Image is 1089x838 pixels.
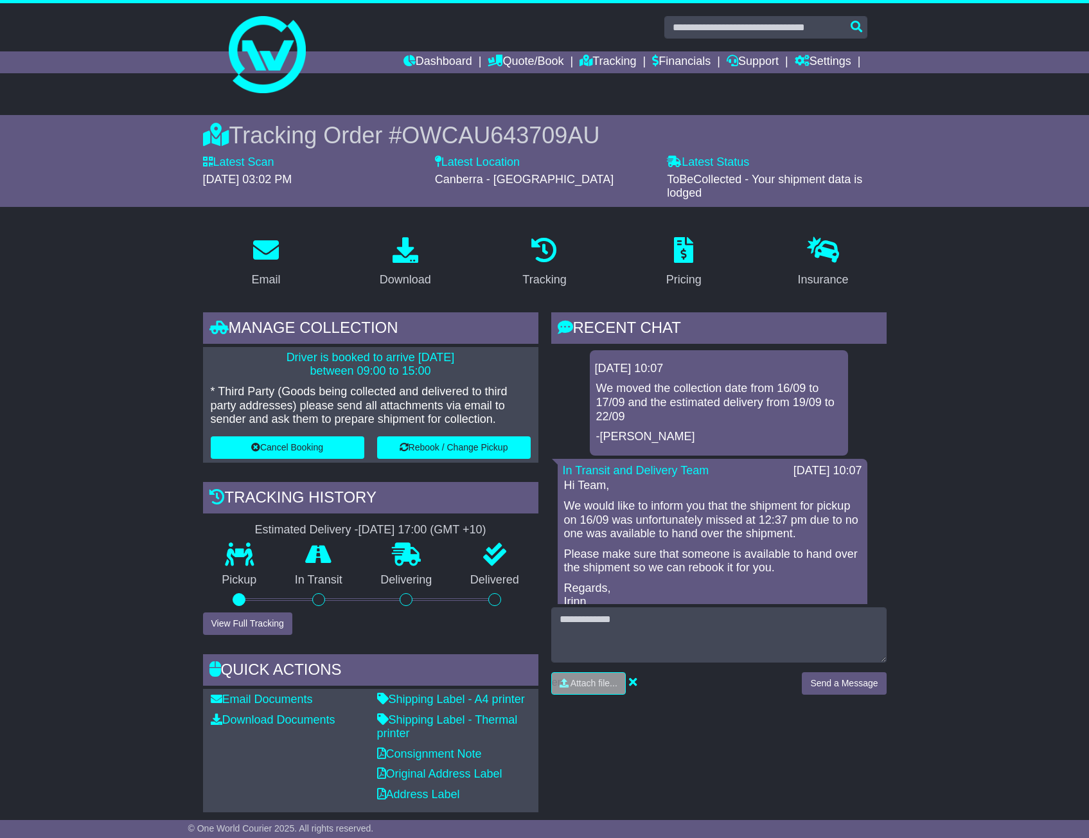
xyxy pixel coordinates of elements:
[402,122,599,148] span: OWCAU643709AU
[596,430,842,444] p: -[PERSON_NAME]
[203,482,538,517] div: Tracking history
[667,173,862,200] span: ToBeCollected - Your shipment data is lodged
[276,573,362,587] p: In Transit
[211,713,335,726] a: Download Documents
[488,51,563,73] a: Quote/Book
[790,233,857,293] a: Insurance
[793,464,862,478] div: [DATE] 10:07
[377,788,460,801] a: Address Label
[435,156,520,170] label: Latest Location
[564,499,861,541] p: We would like to inform you that the shipment for pickup on 16/09 was unfortunately missed at 12:...
[211,693,313,706] a: Email Documents
[203,173,292,186] span: [DATE] 03:02 PM
[243,233,288,293] a: Email
[522,271,566,289] div: Tracking
[203,573,276,587] p: Pickup
[658,233,710,293] a: Pricing
[564,479,861,493] p: Hi Team,
[377,713,518,740] a: Shipping Label - Thermal printer
[802,672,886,695] button: Send a Message
[403,51,472,73] a: Dashboard
[211,351,531,379] p: Driver is booked to arrive [DATE] between 09:00 to 15:00
[652,51,711,73] a: Financials
[727,51,779,73] a: Support
[667,156,749,170] label: Latest Status
[203,121,887,149] div: Tracking Order #
[514,233,574,293] a: Tracking
[211,385,531,427] p: * Third Party (Goods being collected and delivered to third party addresses) please send all atta...
[188,823,374,834] span: © One World Courier 2025. All rights reserved.
[377,767,502,780] a: Original Address Label
[563,464,709,477] a: In Transit and Delivery Team
[377,436,531,459] button: Rebook / Change Pickup
[203,523,538,537] div: Estimated Delivery -
[377,693,525,706] a: Shipping Label - A4 printer
[203,654,538,689] div: Quick Actions
[203,156,274,170] label: Latest Scan
[564,548,861,575] p: Please make sure that someone is available to hand over the shipment so we can rebook it for you.
[580,51,636,73] a: Tracking
[564,582,861,609] p: Regards, Irinn
[451,573,538,587] p: Delivered
[203,612,292,635] button: View Full Tracking
[551,312,887,347] div: RECENT CHAT
[666,271,702,289] div: Pricing
[203,312,538,347] div: Manage collection
[371,233,439,293] a: Download
[251,271,280,289] div: Email
[380,271,431,289] div: Download
[359,523,486,537] div: [DATE] 17:00 (GMT +10)
[798,271,849,289] div: Insurance
[435,173,614,186] span: Canberra - [GEOGRAPHIC_DATA]
[595,362,843,376] div: [DATE] 10:07
[377,747,482,760] a: Consignment Note
[596,382,842,423] p: We moved the collection date from 16/09 to 17/09 and the estimated delivery from 19/09 to 22/09
[362,573,452,587] p: Delivering
[795,51,851,73] a: Settings
[211,436,364,459] button: Cancel Booking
